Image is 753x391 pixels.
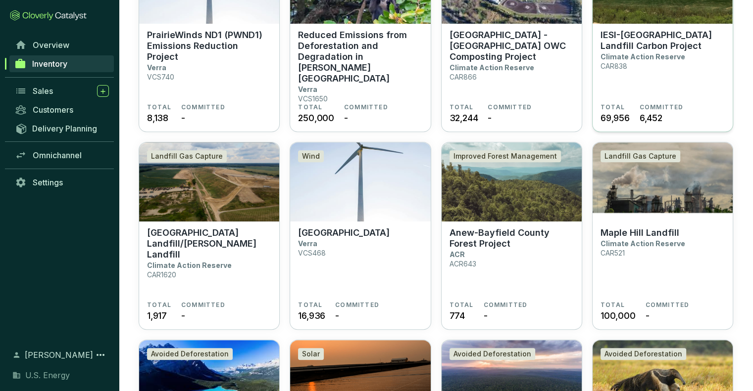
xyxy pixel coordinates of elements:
p: ACR643 [450,260,476,268]
span: - [344,111,348,125]
img: Crossroads Eco Center Landfill/Caldwell Landfill [139,142,279,221]
span: - [181,309,185,322]
img: Capricorn Ridge 4 Wind Farm [290,142,430,221]
p: ACR [450,250,465,259]
span: COMMITTED [181,103,225,111]
span: - [488,111,492,125]
a: Inventory [9,55,114,72]
p: Reduced Emissions from Deforestation and Degradation in [PERSON_NAME][GEOGRAPHIC_DATA] [298,30,422,84]
p: Climate Action Reserve [601,52,685,61]
span: COMMITTED [484,301,528,309]
a: Capricorn Ridge 4 Wind FarmWind[GEOGRAPHIC_DATA]VerraVCS468TOTAL16,936COMMITTED- [290,142,431,330]
div: Improved Forest Management [450,150,561,162]
span: - [645,309,649,322]
p: CAR866 [450,73,477,81]
span: 69,956 [601,111,630,125]
p: Verra [147,63,166,72]
span: Settings [33,177,63,187]
img: Maple Hill Landfill [593,142,733,221]
span: - [484,309,488,322]
span: TOTAL [450,301,474,309]
span: [PERSON_NAME] [25,349,93,361]
div: Avoided Deforestation [450,348,535,360]
a: Sales [10,83,114,99]
span: 16,936 [298,309,325,322]
span: 32,244 [450,111,478,125]
a: Omnichannel [10,147,114,164]
p: PrairieWinds ND1 (PWND1) Emissions Reduction Project [147,30,271,62]
p: [GEOGRAPHIC_DATA] - [GEOGRAPHIC_DATA] OWC Composting Project [450,30,574,62]
p: VCS1650 [298,94,328,103]
span: Delivery Planning [32,124,97,133]
span: TOTAL [601,103,625,111]
img: Anew-Bayfield County Forest Project [442,142,582,221]
span: U.S. Energy [25,369,70,381]
div: Avoided Deforestation [601,348,686,360]
a: Anew-Bayfield County Forest ProjectImproved Forest ManagementAnew-Bayfield County Forest ProjectA... [441,142,582,330]
span: TOTAL [450,103,474,111]
div: Landfill Gas Capture [601,150,680,162]
span: 100,000 [601,309,636,322]
p: [GEOGRAPHIC_DATA] [298,227,390,238]
span: COMMITTED [181,301,225,309]
span: Overview [33,40,69,50]
span: 774 [450,309,465,322]
p: Maple Hill Landfill [601,227,679,238]
div: Wind [298,150,324,162]
a: Maple Hill LandfillLandfill Gas CaptureMaple Hill LandfillClimate Action ReserveCAR521TOTAL100,00... [592,142,733,330]
span: COMMITTED [335,301,379,309]
p: IESI-[GEOGRAPHIC_DATA] Landfill Carbon Project [601,30,725,51]
span: COMMITTED [640,103,684,111]
span: - [181,111,185,125]
span: COMMITTED [344,103,388,111]
span: TOTAL [298,103,322,111]
p: Verra [298,239,317,248]
span: Omnichannel [33,150,82,160]
p: Climate Action Reserve [450,63,534,72]
p: VCS740 [147,73,174,81]
a: Crossroads Eco Center Landfill/Caldwell LandfillLandfill Gas Capture[GEOGRAPHIC_DATA] Landfill/[P... [139,142,280,330]
p: Climate Action Reserve [147,261,232,269]
span: 250,000 [298,111,334,125]
p: Verra [298,85,317,93]
span: TOTAL [147,103,171,111]
span: - [335,309,339,322]
div: Landfill Gas Capture [147,150,227,162]
p: Anew-Bayfield County Forest Project [450,227,574,249]
p: VCS468 [298,249,326,257]
p: CAR521 [601,249,625,257]
div: Avoided Deforestation [147,348,233,360]
p: CAR838 [601,62,627,70]
span: TOTAL [298,301,322,309]
p: CAR1620 [147,270,176,279]
a: Customers [10,101,114,118]
p: [GEOGRAPHIC_DATA] Landfill/[PERSON_NAME] Landfill [147,227,271,260]
span: 1,917 [147,309,167,322]
a: Settings [10,174,114,191]
a: Overview [10,37,114,53]
span: 6,452 [640,111,662,125]
span: Customers [33,105,73,115]
div: Solar [298,348,324,360]
a: Delivery Planning [10,120,114,136]
span: TOTAL [147,301,171,309]
span: Sales [33,86,53,96]
span: TOTAL [601,301,625,309]
span: COMMITTED [488,103,532,111]
span: Inventory [32,59,67,69]
p: Climate Action Reserve [601,239,685,248]
span: 8,138 [147,111,168,125]
span: COMMITTED [645,301,689,309]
